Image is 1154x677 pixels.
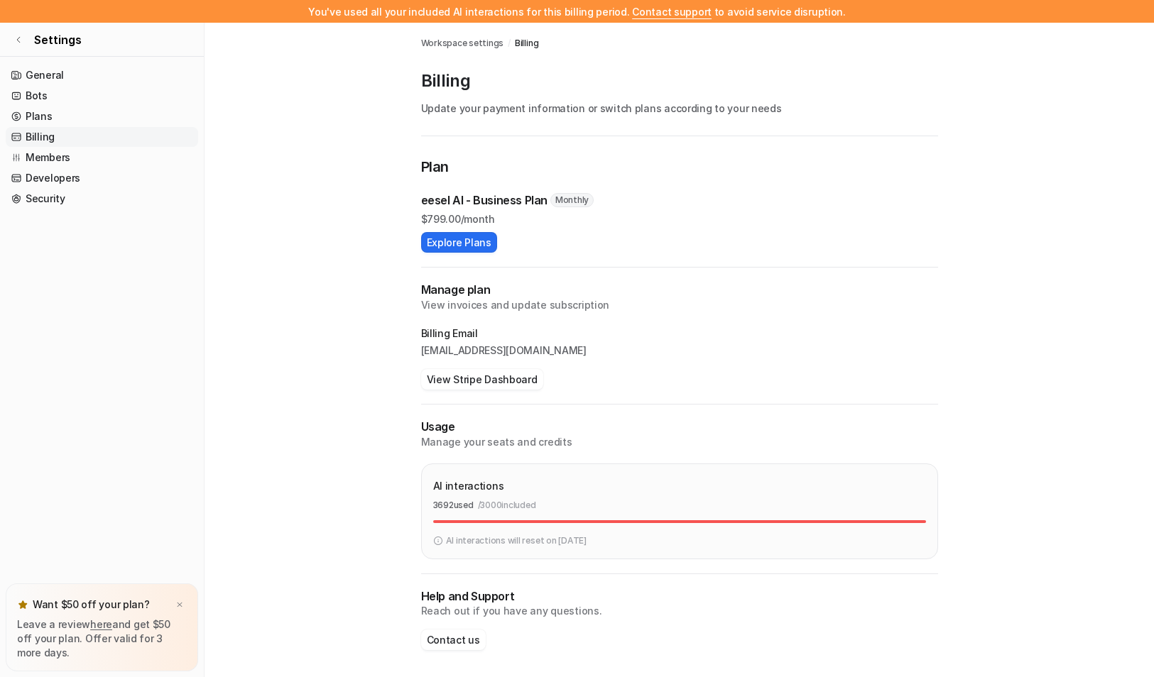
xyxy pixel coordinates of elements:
p: Manage your seats and credits [421,435,938,449]
a: Workspace settings [421,37,504,50]
p: [EMAIL_ADDRESS][DOMAIN_NAME] [421,343,938,358]
button: Contact us [421,629,486,650]
button: View Stripe Dashboard [421,369,543,390]
a: Security [6,189,198,209]
a: Developers [6,168,198,188]
a: Billing [6,127,198,147]
span: / [508,37,511,50]
p: 3692 used [433,499,474,512]
p: Billing Email [421,326,938,341]
p: Plan [421,156,938,180]
p: Billing [421,70,938,92]
h2: Manage plan [421,282,938,298]
a: Members [6,148,198,167]
a: Bots [6,86,198,106]
a: Billing [515,37,538,50]
p: Leave a review and get $50 off your plan. Offer valid for 3 more days. [17,617,187,660]
p: AI interactions [433,478,504,493]
p: View invoices and update subscription [421,298,938,312]
img: x [175,600,184,610]
span: Monthly [550,193,594,207]
a: General [6,65,198,85]
button: Explore Plans [421,232,497,253]
p: / 3000 included [478,499,536,512]
p: Want $50 off your plan? [33,598,150,612]
p: Reach out if you have any questions. [421,604,938,618]
img: star [17,599,28,610]
p: $ 799.00/month [421,211,938,226]
p: AI interactions will reset on [DATE] [446,534,587,547]
p: Update your payment information or switch plans according to your needs [421,101,938,116]
span: Contact support [632,6,712,18]
a: here [90,618,112,630]
p: Usage [421,419,938,435]
p: eesel AI - Business Plan [421,192,548,209]
span: Settings [34,31,82,48]
p: Help and Support [421,588,938,605]
a: Plans [6,106,198,126]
